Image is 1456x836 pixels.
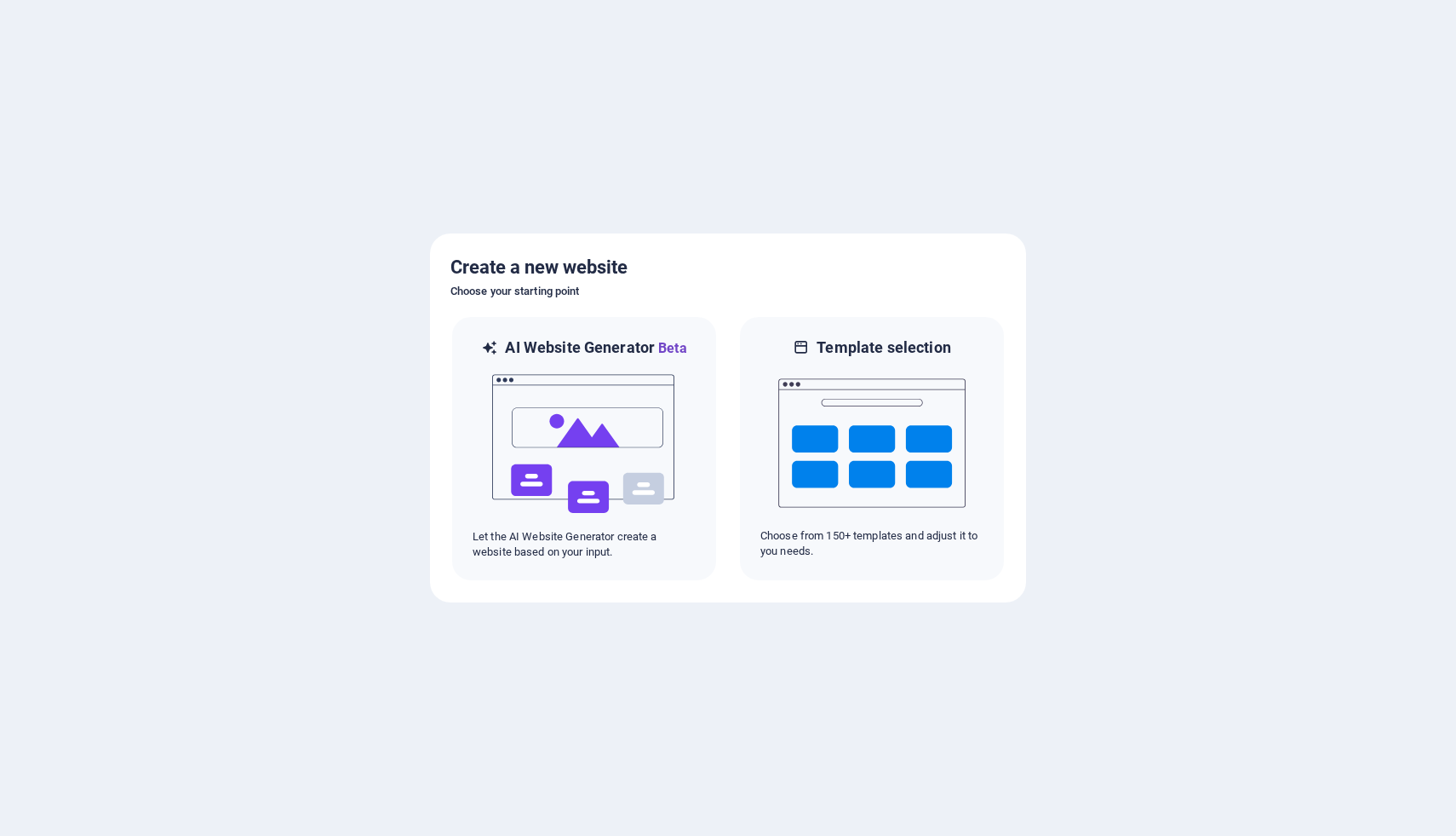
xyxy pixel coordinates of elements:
h6: Template selection [817,337,950,358]
p: Let the AI Website Generator create a website based on your input. [473,529,696,560]
h5: Create a new website [450,254,1006,281]
span: Beta [655,340,687,356]
h6: AI Website Generator [505,337,686,359]
div: AI Website GeneratorBetaaiLet the AI Website Generator create a website based on your input. [450,315,718,582]
p: Choose from 150+ templates and adjust it to you needs. [760,528,983,559]
div: Template selectionChoose from 150+ templates and adjust it to you needs. [738,315,1006,582]
img: ai [490,359,678,529]
h6: Choose your starting point [450,281,1006,302]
